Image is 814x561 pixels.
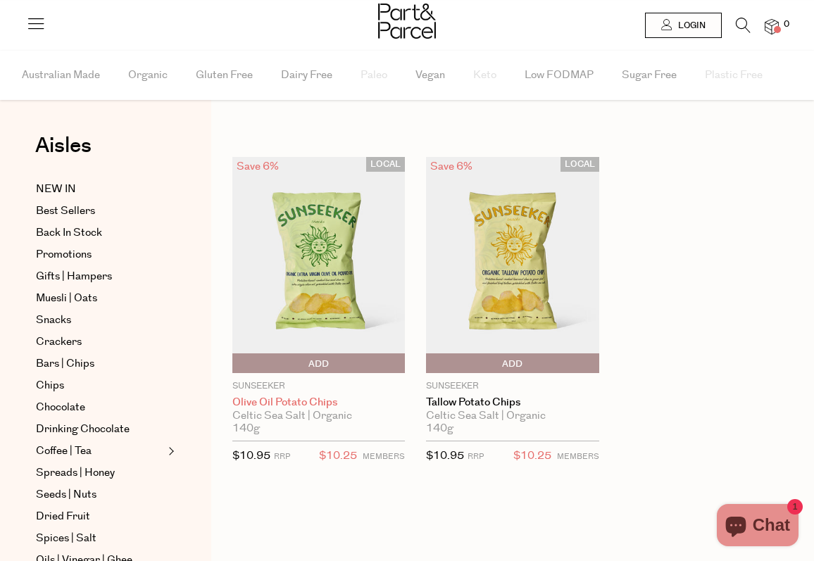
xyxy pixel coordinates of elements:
span: Dried Fruit [36,508,90,525]
a: Seeds | Nuts [36,486,164,503]
span: Drinking Chocolate [36,421,130,438]
span: Dairy Free [281,51,332,100]
span: Plastic Free [705,51,763,100]
button: Add To Parcel [426,353,599,373]
img: Part&Parcel [378,4,436,39]
p: Sunseeker [426,380,599,393]
span: 0 [780,18,793,31]
span: Login [675,20,706,32]
span: Australian Made [22,51,100,100]
span: Sugar Free [622,51,677,100]
span: Spreads | Honey [36,465,115,481]
a: Gifts | Hampers [36,268,164,285]
span: Gluten Free [196,51,253,100]
a: Bars | Chips [36,355,164,372]
a: Promotions [36,246,164,263]
span: $10.95 [426,448,464,463]
a: Coffee | Tea [36,443,164,460]
div: Save 6% [232,157,283,176]
div: Save 6% [426,157,477,176]
span: 140g [426,422,453,435]
a: Chips [36,377,164,394]
img: Olive Oil Potato Chips [232,157,405,373]
span: Low FODMAP [525,51,594,100]
a: Dried Fruit [36,508,164,525]
img: Tallow Potato Chips [426,157,599,373]
button: Expand/Collapse Coffee | Tea [165,443,175,460]
span: Best Sellers [36,203,95,220]
a: NEW IN [36,181,164,198]
a: Muesli | Oats [36,290,164,307]
a: Drinking Chocolate [36,421,164,438]
span: Muesli | Oats [36,290,97,307]
button: Add To Parcel [232,353,405,373]
span: Back In Stock [36,225,102,241]
span: Paleo [361,51,387,100]
a: 0 [765,19,779,34]
span: Coffee | Tea [36,443,92,460]
a: Back In Stock [36,225,164,241]
span: Gifts | Hampers [36,268,112,285]
span: LOCAL [366,157,405,172]
span: Aisles [35,130,92,161]
a: Tallow Potato Chips [426,396,599,409]
small: MEMBERS [363,451,405,462]
span: Spices | Salt [36,530,96,547]
a: Chocolate [36,399,164,416]
p: Sunseeker [232,380,405,393]
span: Promotions [36,246,92,263]
span: LOCAL [561,157,599,172]
span: NEW IN [36,181,76,198]
inbox-online-store-chat: Shopify online store chat [713,504,803,550]
a: Aisles [35,135,92,170]
small: MEMBERS [557,451,599,462]
small: RRP [468,451,484,462]
span: $10.25 [513,447,551,465]
a: Login [645,13,722,38]
span: 140g [232,422,260,435]
span: Snacks [36,312,71,329]
span: $10.25 [319,447,357,465]
span: Chips [36,377,64,394]
span: Crackers [36,334,82,351]
span: Chocolate [36,399,85,416]
div: Celtic Sea Salt | Organic [232,410,405,422]
span: Seeds | Nuts [36,486,96,503]
span: Organic [128,51,168,100]
div: Celtic Sea Salt | Organic [426,410,599,422]
a: Spices | Salt [36,530,164,547]
span: Bars | Chips [36,355,94,372]
span: Vegan [415,51,445,100]
a: Snacks [36,312,164,329]
a: Spreads | Honey [36,465,164,481]
span: $10.95 [232,448,270,463]
span: Keto [473,51,496,100]
a: Olive Oil Potato Chips [232,396,405,409]
a: Best Sellers [36,203,164,220]
a: Crackers [36,334,164,351]
small: RRP [274,451,290,462]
